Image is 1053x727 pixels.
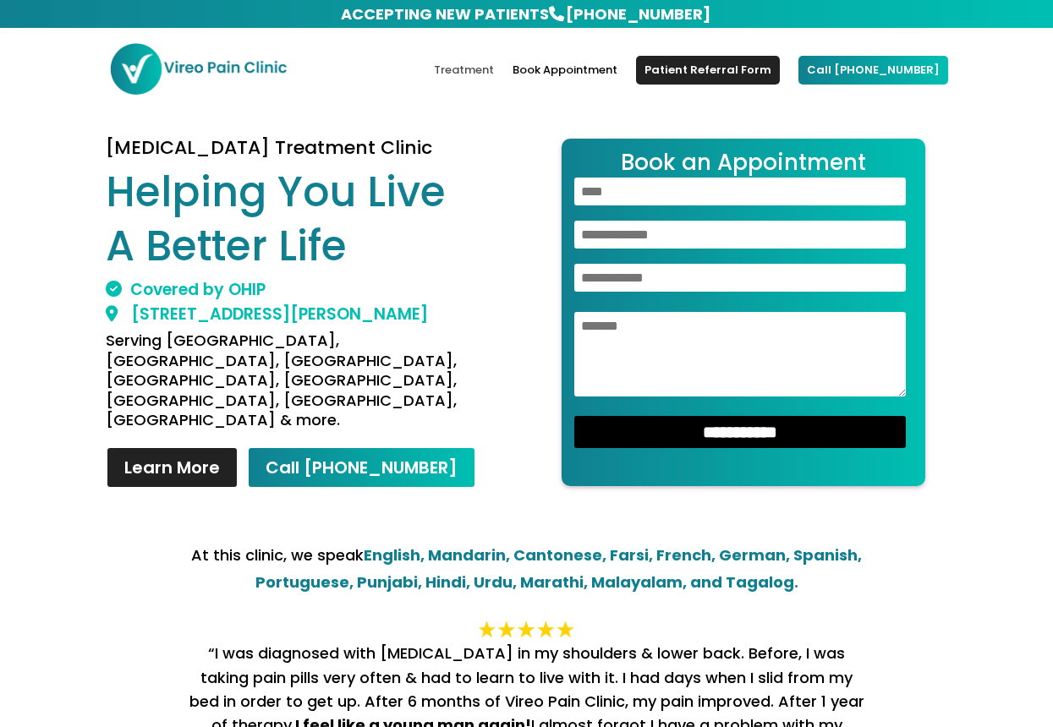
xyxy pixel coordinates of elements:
a: Call [PHONE_NUMBER] [247,446,476,489]
p: At this clinic, we speak [189,542,865,596]
h2: Covered by OHIP [106,282,514,306]
h3: [MEDICAL_DATA] Treatment Clinic [106,139,514,166]
img: 5_star-final [476,619,578,642]
a: Patient Referral Form [636,56,780,85]
h1: Helping You Live A Better Life [106,166,514,282]
a: Learn More [106,446,239,489]
h4: Serving [GEOGRAPHIC_DATA], [GEOGRAPHIC_DATA], [GEOGRAPHIC_DATA], [GEOGRAPHIC_DATA], [GEOGRAPHIC_D... [106,331,514,438]
a: [STREET_ADDRESS][PERSON_NAME] [106,303,428,325]
a: [PHONE_NUMBER] [564,2,712,26]
a: Book Appointment [513,64,617,104]
h2: Book an Appointment [574,151,913,178]
a: Treatment [434,64,494,104]
img: Vireo Pain Clinic [109,42,288,96]
form: Contact form [562,139,925,486]
strong: English, Mandarin, Cantonese, Farsi, French, German, Spanish, Portuguese, Punjabi, Hindi, Urdu, M... [255,544,863,593]
a: Call [PHONE_NUMBER] [798,56,948,85]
